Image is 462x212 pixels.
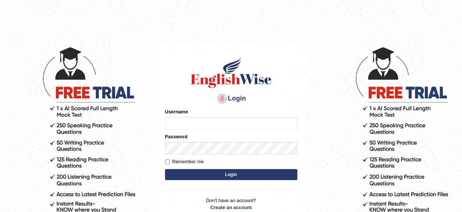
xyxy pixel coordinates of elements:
[165,108,188,115] label: Username
[165,160,170,164] input: Remember me
[189,56,273,89] img: Logo of English Wise sign in for intelligent practice with AI
[165,133,187,140] label: Password
[165,158,204,165] label: Remember me
[165,169,297,180] button: Login
[165,93,297,105] h4: Login
[165,204,297,211] a: Create an account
